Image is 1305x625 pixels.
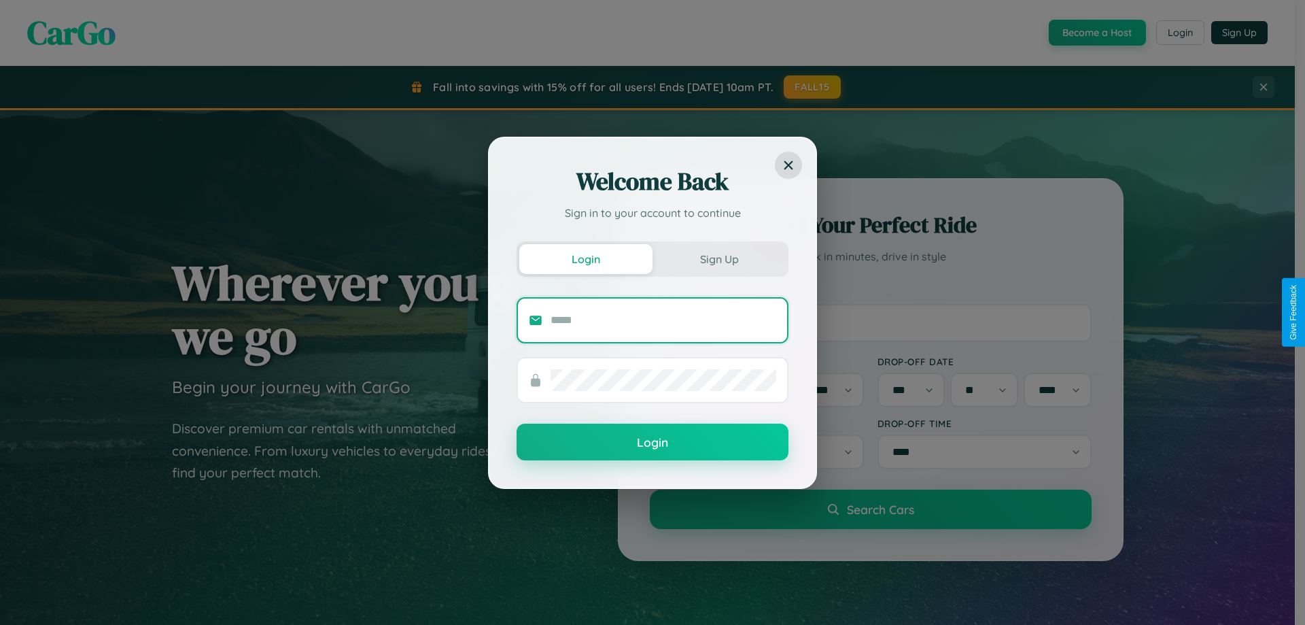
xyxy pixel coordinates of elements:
button: Login [519,244,652,274]
button: Login [517,424,788,460]
iframe: Intercom live chat [14,579,46,611]
p: Sign in to your account to continue [517,205,788,221]
div: Give Feedback [1289,285,1298,340]
button: Sign Up [652,244,786,274]
h2: Welcome Back [517,165,788,198]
